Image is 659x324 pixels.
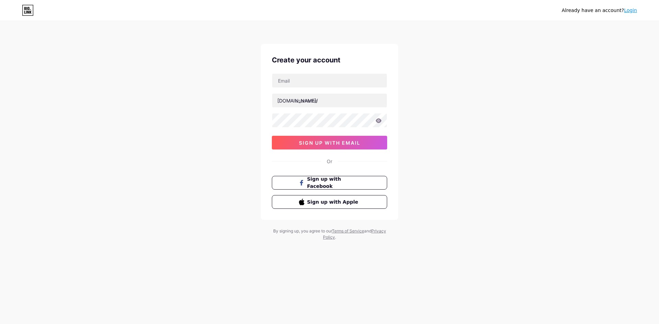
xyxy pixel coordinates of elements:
input: Email [272,74,387,87]
div: Create your account [272,55,387,65]
a: Terms of Service [332,228,364,233]
div: By signing up, you agree to our and . [271,228,388,240]
button: Sign up with Apple [272,195,387,209]
a: Login [624,8,637,13]
input: username [272,94,387,107]
span: sign up with email [299,140,360,146]
button: Sign up with Facebook [272,176,387,190]
div: [DOMAIN_NAME]/ [277,97,318,104]
div: Already have an account? [562,7,637,14]
span: Sign up with Apple [307,199,360,206]
div: Or [327,158,332,165]
span: Sign up with Facebook [307,176,360,190]
button: sign up with email [272,136,387,149]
